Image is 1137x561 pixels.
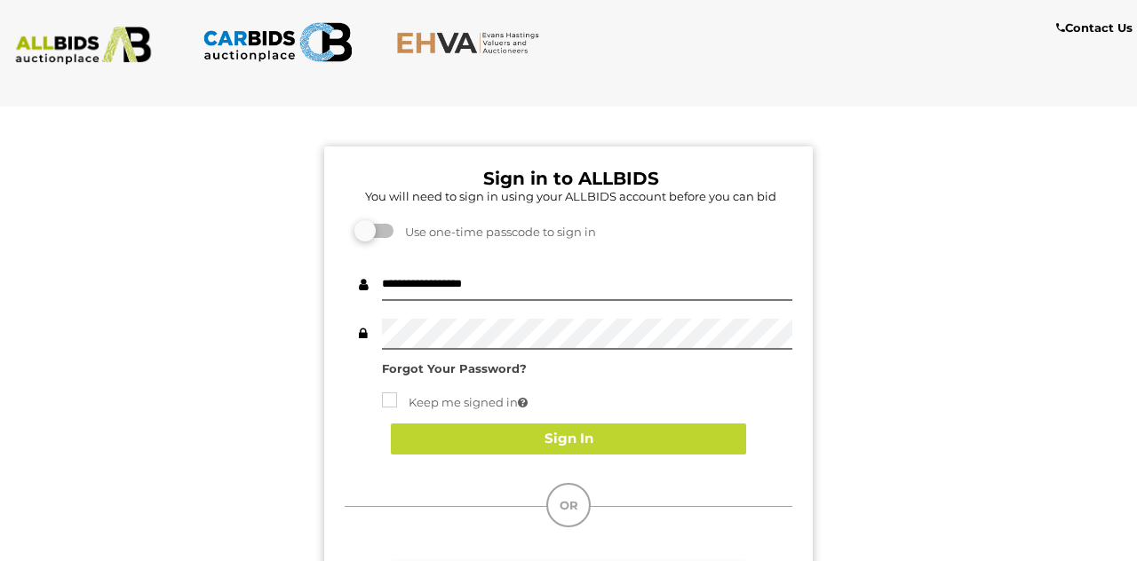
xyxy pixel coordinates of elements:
span: Use one-time passcode to sign in [396,225,596,239]
a: Contact Us [1056,18,1137,38]
div: OR [546,483,591,527]
img: EHVA.com.au [396,31,546,54]
button: Sign In [391,423,746,454]
h5: You will need to sign in using your ALLBIDS account before you can bid [349,190,792,202]
label: Keep me signed in [382,392,528,413]
img: CARBIDS.com.au [203,18,353,67]
b: Sign in to ALLBIDS [483,168,659,189]
img: ALLBIDS.com.au [8,27,158,65]
b: Contact Us [1056,20,1133,35]
a: Forgot Your Password? [382,361,527,375]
